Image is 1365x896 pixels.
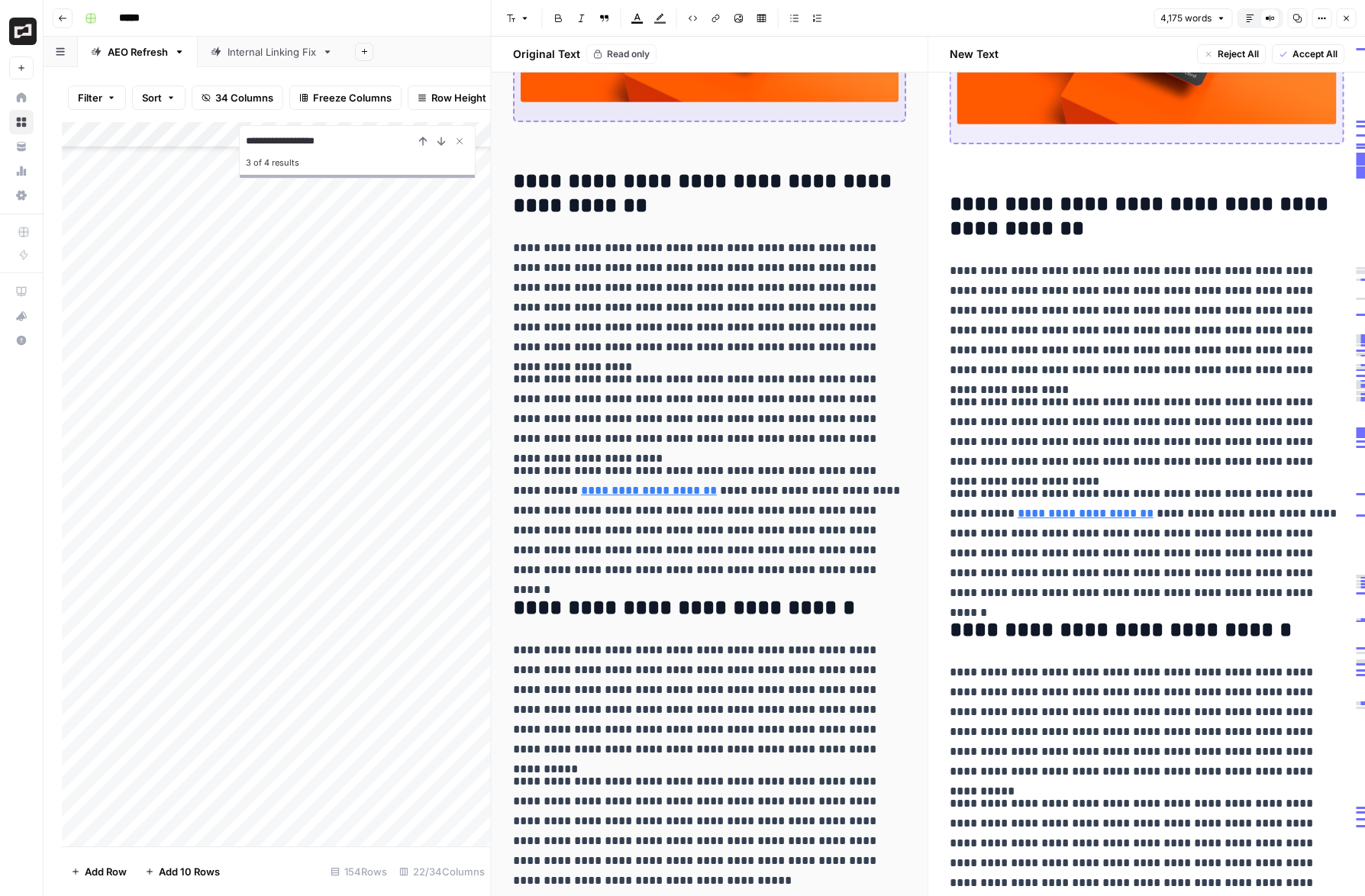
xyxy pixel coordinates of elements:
button: Next Result [432,132,450,150]
span: Accept All [1292,47,1337,61]
a: Home [9,85,34,110]
h2: New Text [950,47,999,62]
span: 34 Columns [215,90,273,105]
div: 22/34 Columns [393,859,491,884]
button: Help + Support [9,328,34,353]
a: Browse [9,110,34,134]
button: 4,175 words [1154,8,1232,28]
span: Sort [142,90,162,105]
button: Add 10 Rows [136,859,229,884]
a: AirOps Academy [9,279,34,304]
a: AEO Refresh [78,37,198,67]
a: Internal Linking Fix [198,37,346,67]
span: Freeze Columns [313,90,392,105]
a: Usage [9,159,34,183]
button: What's new? [9,304,34,328]
button: Freeze Columns [289,85,402,110]
span: 4,175 words [1160,11,1212,25]
a: Your Data [9,134,34,159]
span: Reject All [1217,47,1258,61]
button: Reject All [1196,44,1265,64]
button: Workspace: Brex [9,12,34,50]
button: Filter [68,85,126,110]
div: 154 Rows [324,859,393,884]
button: Accept All [1271,44,1344,64]
button: Row Height [408,85,496,110]
div: Internal Linking Fix [227,44,316,60]
button: Previous Result [414,132,432,150]
span: Add 10 Rows [159,864,220,879]
div: What's new? [10,305,33,327]
img: Brex Logo [9,18,37,45]
button: Sort [132,85,186,110]
div: AEO Refresh [108,44,168,60]
a: Settings [9,183,34,208]
span: Add Row [85,864,127,879]
div: 3 of 4 results [246,153,469,172]
span: Read only [607,47,650,61]
h2: Original Text [504,47,580,62]
span: Row Height [431,90,486,105]
span: Filter [78,90,102,105]
button: 34 Columns [192,85,283,110]
button: Add Row [62,859,136,884]
button: Close Search [450,132,469,150]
